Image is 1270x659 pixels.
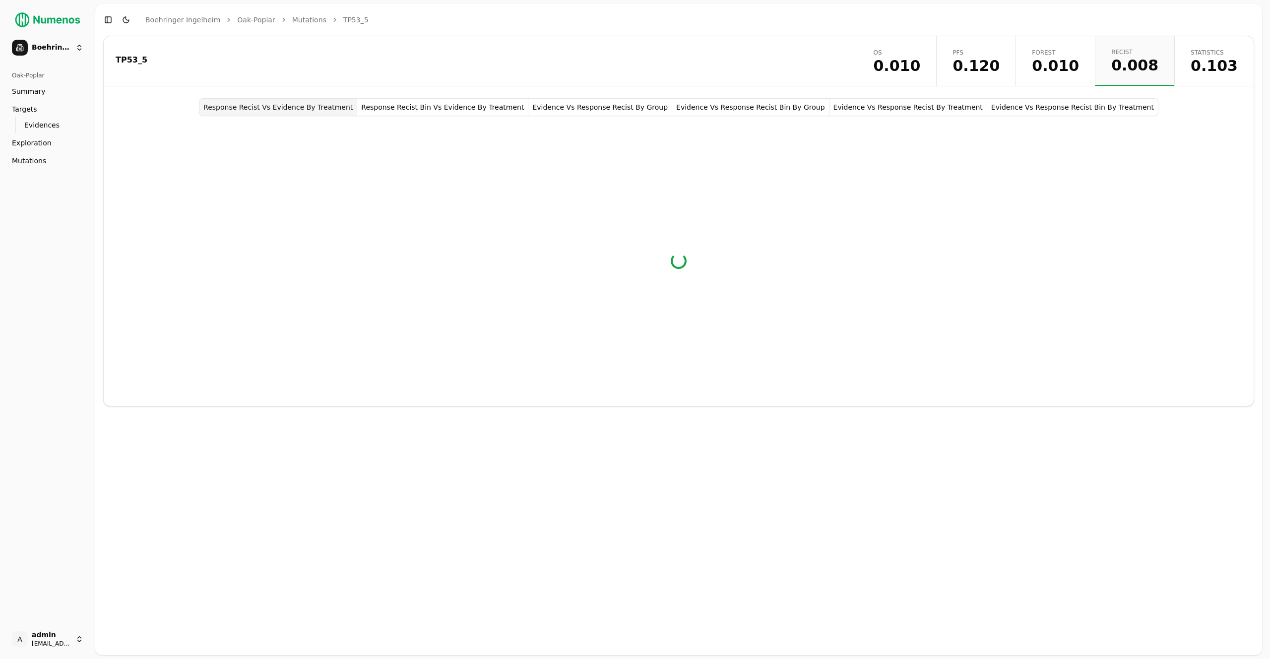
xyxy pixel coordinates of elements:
span: PFS [952,49,1000,57]
button: Toggle Dark Mode [119,13,133,27]
span: 0.010 [1032,59,1079,73]
span: 0.010 [873,59,920,73]
button: Response Recist Vs Evidence By Treatment [199,98,357,116]
span: [EMAIL_ADDRESS] [32,640,71,648]
button: Response Recist Bin Vs Evidence By Treatment [357,98,528,116]
span: Statistics [1191,49,1238,57]
span: Forest [1032,49,1079,57]
a: Summary [8,83,87,99]
a: Exploration [8,135,87,151]
a: Evidences [20,118,75,132]
a: Targets [8,101,87,117]
div: TP53_5 [116,56,842,64]
a: OS0.010 [857,36,936,86]
span: Targets [12,104,37,114]
button: Evidence Vs Response Recist By Treatment [829,98,987,116]
a: Statistics0.103 [1174,36,1254,86]
span: Summary [12,86,46,96]
button: Aadmin[EMAIL_ADDRESS] [8,627,87,651]
button: Evidence Vs Response Recist Bin By Treatment [987,98,1158,116]
span: 0.103 [1191,59,1238,73]
a: Oak-Poplar [237,15,275,25]
a: Mutations [292,15,326,25]
span: Recist [1111,48,1158,56]
a: TP53_5 [343,15,369,25]
span: Mutations [12,156,46,166]
span: admin [32,631,71,640]
a: Boehringer Ingelheim [145,15,220,25]
a: PFS0.120 [936,36,1016,86]
a: Mutations [8,153,87,169]
span: Boehringer Ingelheim [32,43,71,52]
button: Evidence Vs Response Recist By Group [528,98,672,116]
span: Exploration [12,138,52,148]
span: A [12,631,28,647]
button: Toggle Sidebar [101,13,115,27]
button: Boehringer Ingelheim [8,36,87,60]
img: Numenos [8,8,87,32]
span: OS [873,49,920,57]
nav: breadcrumb [145,15,369,25]
span: Evidences [24,120,60,130]
span: 0.120 [952,59,1000,73]
button: Evidence Vs Response Recist Bin By Group [672,98,829,116]
a: Forest0.010 [1016,36,1095,86]
span: 0.008 [1111,58,1158,73]
a: Recist0.008 [1095,36,1174,86]
div: Oak-Poplar [8,67,87,83]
